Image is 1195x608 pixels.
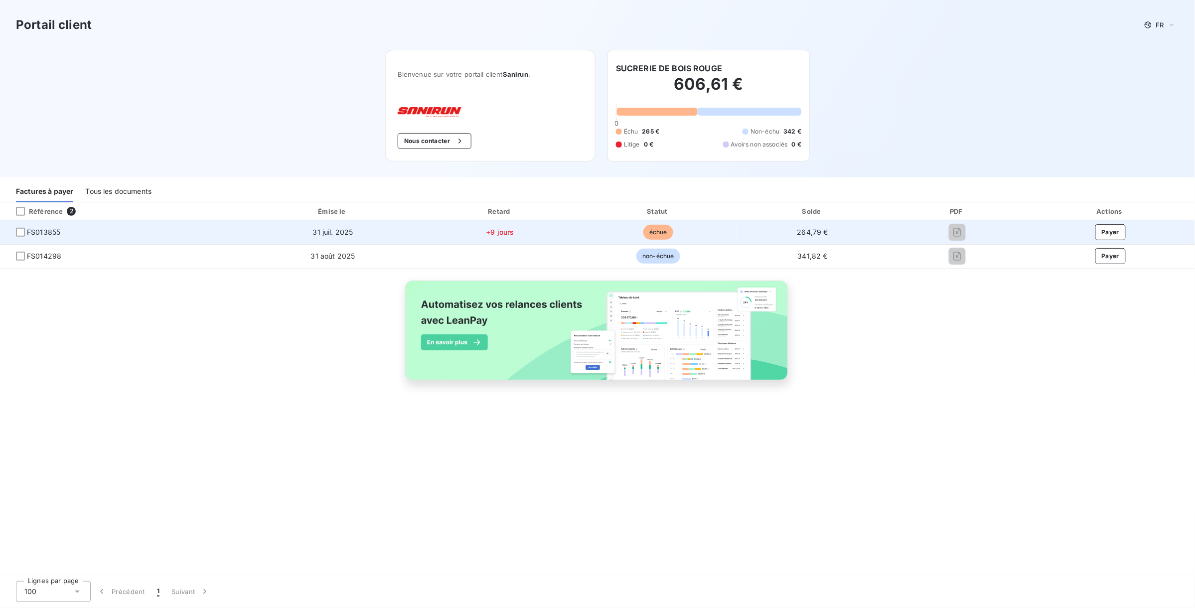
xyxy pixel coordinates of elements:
div: Statut [582,206,735,216]
span: 0 € [644,140,653,149]
span: non-échue [636,249,680,264]
button: Nous contacter [398,133,471,149]
span: 264,79 € [797,228,828,236]
button: Payer [1095,248,1126,264]
img: Company logo [398,107,461,117]
span: Litige [624,140,640,149]
span: 100 [24,587,36,597]
span: 31 juil. 2025 [313,228,353,236]
button: Payer [1095,224,1126,240]
span: 265 € [642,127,660,136]
div: Référence [8,207,63,216]
div: Factures à payer [16,181,73,202]
div: PDF [891,206,1024,216]
img: banner [396,275,799,397]
span: 0 € [792,140,801,149]
button: 1 [151,581,165,602]
div: Actions [1028,206,1193,216]
span: +9 jours [486,228,514,236]
span: Bienvenue sur votre portail client . [398,70,583,78]
div: Retard [422,206,578,216]
span: FS013855 [27,227,60,237]
h6: SUCRERIE DE BOIS ROUGE [616,62,722,74]
button: Précédent [91,581,151,602]
span: FR [1156,21,1164,29]
span: FS014298 [27,251,61,261]
span: 31 août 2025 [311,252,355,260]
span: 2 [67,207,76,216]
span: Sanirun [503,70,528,78]
h2: 606,61 € [616,74,801,104]
button: Suivant [165,581,216,602]
span: échue [643,225,673,240]
span: 342 € [783,127,801,136]
span: Échu [624,127,638,136]
span: Avoirs non associés [731,140,788,149]
span: 1 [157,587,159,597]
div: Émise le [248,206,418,216]
span: Non-échu [750,127,779,136]
h3: Portail client [16,16,92,34]
span: 341,82 € [798,252,828,260]
span: 0 [614,119,618,127]
div: Solde [739,206,887,216]
div: Tous les documents [85,181,151,202]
